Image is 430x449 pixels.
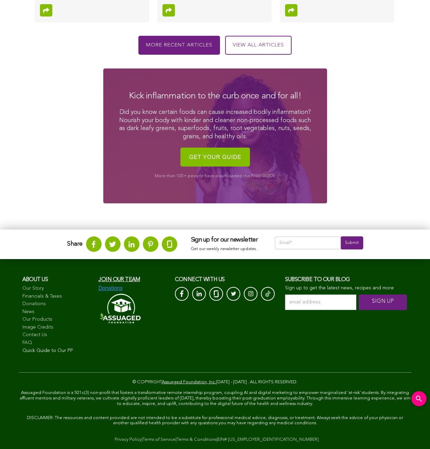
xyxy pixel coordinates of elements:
span: About us [22,277,48,282]
div: More recent articles [138,36,220,55]
h3: Subscribe to our blog [285,276,408,284]
a: Quick Guide to Our PP [22,348,92,354]
div: | | | [19,436,411,443]
h2: Kick inflammation to the curb once and for all! [117,90,313,102]
span: CONNECT with us [175,277,225,282]
img: Assuaged-Foundation-Logo-White [98,291,141,325]
a: Donations [22,301,92,308]
img: glassdoor_White [214,290,219,297]
a: Assuaged Foundation, Inc. [162,380,216,384]
p: Did you know certain foods can cause increased bodily inflammation? Nourish your body with kinder... [117,108,313,141]
input: Submit [341,236,363,249]
a: Terms & Conditions [177,437,217,442]
a: Join our team [98,277,140,282]
p: Sign up to get the latest news, recipes and more [285,285,408,291]
img: Tik-Tok-Icon [265,290,270,297]
img: Donations [98,285,123,291]
a: Our Story [22,285,92,292]
input: SIGN UP [359,295,407,310]
p: More than 100+ people have downloaded this FREE GUIDE [117,173,313,179]
a: Financials & Taxes [22,293,92,300]
iframe: Chat Widget [396,416,430,449]
img: Get your guide [180,144,250,170]
input: Email* [275,236,341,249]
a: News [22,309,92,316]
img: glassdoor.svg [167,240,172,248]
a: Contact Us [22,332,92,339]
a: Image Credits [22,324,92,331]
a: Terms of Service [143,437,176,442]
a: Our Products [22,316,92,323]
input: email address [285,295,356,310]
a: EIN# [US_EMPLOYER_IDENTIFICATION_NUMBER] [218,437,319,442]
span: © COPYRIGHT [DATE] - [DATE] . ALL RIGHTS RESERVED. [133,380,297,384]
span: Assuaged Foundation is a 501c(3) non-profit that fosters a transformative remote internship progr... [20,391,411,406]
span: DISCLAIMER: The resources and content provided are not intended to be a substitute for profession... [27,416,403,426]
strong: Share [67,241,83,247]
a: FAQ [22,340,92,346]
a: View all articles [225,36,292,55]
h3: Sign up for our newsletter [191,236,261,244]
p: Get our weekly newsletter updates. [191,246,261,253]
a: Privacy Policy [115,437,141,442]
